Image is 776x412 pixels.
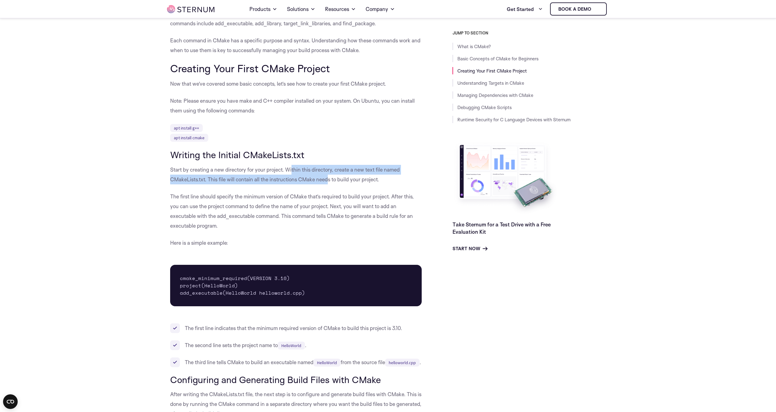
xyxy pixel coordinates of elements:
a: Products [249,1,277,18]
a: Creating Your First CMake Project [457,68,527,74]
img: sternum iot [594,7,599,12]
a: Basic Concepts of CMake for Beginners [457,56,538,62]
p: Now that we’ve covered some basic concepts, let’s see how to create your first CMake project. [170,79,422,89]
code: HelloWorld [313,359,341,367]
code: HelloWorld [278,342,305,350]
pre: cmake_minimum_required(VERSION 3.10) project(HelloWorld) add_executable(HelloWorld helloworld.cpp) [170,265,422,306]
p: The first line should specify the minimum version of CMake that’s required to build your project.... [170,192,422,231]
h2: Creating Your First CMake Project [170,62,422,74]
p: Note: Please ensure you have make and C++ compiler installed on your system. On Ubuntu, you can i... [170,96,422,115]
img: Take Sternum for a Test Drive with a Free Evaluation Kit [452,140,559,216]
h3: JUMP TO SECTION [452,30,609,35]
a: Take Sternum for a Test Drive with a Free Evaluation Kit [452,221,551,235]
p: Start by creating a new directory for your project. Within this directory, create a new text file... [170,165,422,184]
a: Runtime Security for C Language Devices with Sternum [457,117,570,123]
code: apt install g++ [170,124,203,132]
code: helloworld.cpp [385,359,420,367]
h3: Writing the Initial CMakeLists.txt [170,150,422,160]
button: Open CMP widget [3,394,18,409]
img: sternum iot [167,5,214,13]
a: What is CMake? [457,44,491,49]
a: Get Started [507,3,543,15]
a: Start Now [452,245,488,252]
li: The first line indicates that the minimum required version of CMake to build this project is 3.10. [170,323,422,333]
code: apt install cmake [170,134,208,142]
a: Book a demo [550,2,607,16]
li: The second line sets the project name to . [170,340,422,350]
a: Resources [325,1,356,18]
a: Understanding Targets in CMake [457,80,524,86]
a: Company [366,1,395,18]
a: Managing Dependencies with CMake [457,92,533,98]
li: The third line tells CMake to build an executable named from the source file . [170,357,422,367]
p: Here is a simple example: [170,238,422,248]
a: Debugging CMake Scripts [457,105,512,110]
p: Each command in CMake has a specific purpose and syntax. Understanding how these commands work an... [170,36,422,55]
a: Solutions [287,1,315,18]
